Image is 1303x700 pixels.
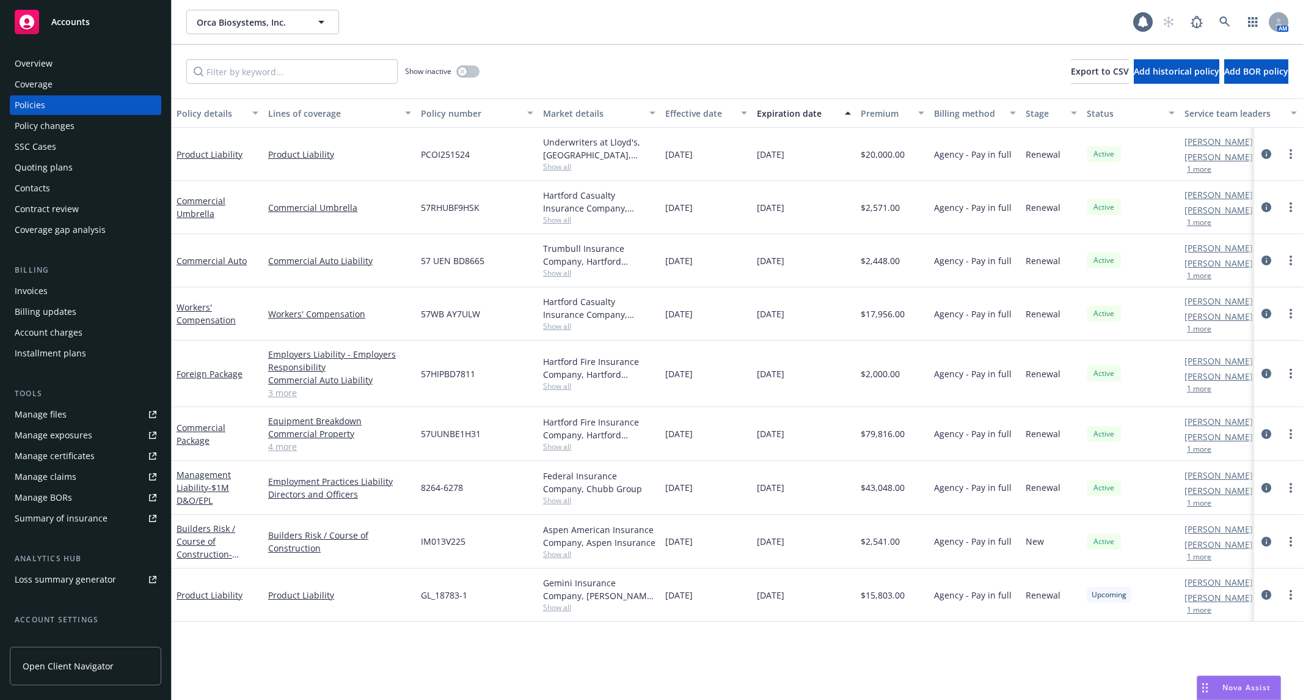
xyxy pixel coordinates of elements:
span: [DATE] [665,148,693,161]
span: Show inactive [405,66,451,76]
a: Product Liability [177,589,243,601]
a: Employers Liability - Employers Responsibility [268,348,411,374]
div: Billing method [934,107,1002,120]
a: [PERSON_NAME] [1184,523,1253,536]
a: circleInformation [1259,147,1274,161]
button: Stage [1021,98,1082,128]
a: Product Liability [268,589,411,602]
span: Upcoming [1092,589,1126,600]
div: Contacts [15,179,50,198]
a: circleInformation [1259,306,1274,321]
a: more [1283,147,1298,161]
a: circleInformation [1259,481,1274,495]
span: Renewal [1026,481,1060,494]
div: Coverage [15,75,53,94]
span: Agency - Pay in full [934,427,1012,440]
span: Active [1092,429,1116,440]
span: $2,000.00 [861,367,900,380]
a: Start snowing [1156,10,1181,34]
div: Contract review [15,199,79,219]
div: SSC Cases [15,137,56,157]
a: [PERSON_NAME] [1184,241,1253,254]
button: 1 more [1187,385,1211,392]
span: [DATE] [665,481,693,494]
div: Billing [10,264,161,276]
a: circleInformation [1259,534,1274,549]
span: $79,816.00 [861,427,905,440]
button: 1 more [1187,219,1211,226]
span: Orca Biosystems, Inc. [197,16,302,29]
span: Active [1092,149,1116,160]
a: [PERSON_NAME] [1184,135,1253,148]
span: Show all [543,602,655,613]
div: Installment plans [15,344,86,363]
span: 57 UEN BD8665 [421,254,484,267]
a: [PERSON_NAME] [1184,538,1253,551]
span: PCOI251524 [421,148,470,161]
button: 1 more [1187,499,1211,507]
span: 57HIPBD7811 [421,367,475,380]
div: Manage BORs [15,488,72,507]
span: Show all [543,268,655,278]
div: Summary of insurance [15,509,108,528]
span: Active [1092,536,1116,547]
span: Show all [543,441,655,452]
div: Manage exposures [15,426,92,445]
a: Loss summary generator [10,570,161,589]
a: Contract review [10,199,161,219]
div: Market details [543,107,642,120]
a: Product Liability [268,148,411,161]
div: Trumbull Insurance Company, Hartford Insurance Group [543,242,655,268]
a: Overview [10,54,161,73]
div: Policy details [177,107,245,120]
span: Renewal [1026,308,1060,320]
span: $17,956.00 [861,308,905,320]
div: Policy changes [15,116,75,136]
button: Billing method [929,98,1021,128]
div: Expiration date [757,107,838,120]
a: Builders Risk / Course of Construction [268,529,411,554]
a: [PERSON_NAME] [1184,150,1253,163]
div: Status [1087,107,1161,120]
a: Commercial Package [177,422,225,446]
span: [DATE] [757,254,784,267]
button: 1 more [1187,606,1211,614]
span: Agency - Pay in full [934,481,1012,494]
span: New [1026,535,1044,548]
div: Premium [861,107,911,120]
span: Renewal [1026,589,1060,602]
div: Effective date [665,107,734,120]
div: Hartford Fire Insurance Company, Hartford Insurance Group [543,416,655,441]
span: $2,571.00 [861,201,900,214]
span: [DATE] [665,535,693,548]
button: Add BOR policy [1224,59,1288,84]
span: Open Client Navigator [23,660,114,672]
a: Commercial Auto [177,255,247,267]
div: Loss summary generator [15,570,116,589]
span: $15,803.00 [861,589,905,602]
span: Agency - Pay in full [934,148,1012,161]
a: [PERSON_NAME] [1184,188,1253,201]
div: Quoting plans [15,158,73,177]
span: 57UUNBE1H31 [421,427,481,440]
button: Status [1082,98,1180,128]
span: [DATE] [757,589,784,602]
button: Expiration date [752,98,856,128]
span: Show all [543,381,655,391]
a: Workers' Compensation [268,308,411,320]
a: Directors and Officers [268,488,411,501]
span: Nova Assist [1222,682,1271,693]
a: [PERSON_NAME] [1184,430,1253,443]
span: Show all [543,549,655,559]
div: Aspen American Insurance Company, Aspen Insurance [543,523,655,549]
button: Policy details [172,98,263,128]
a: Search [1213,10,1237,34]
span: Active [1092,482,1116,493]
a: Accounts [10,5,161,39]
span: GL_18783-1 [421,589,467,602]
span: Renewal [1026,427,1060,440]
a: circleInformation [1259,588,1274,602]
button: Policy number [416,98,538,128]
a: Commercial Umbrella [268,201,411,214]
button: Nova Assist [1197,676,1281,700]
